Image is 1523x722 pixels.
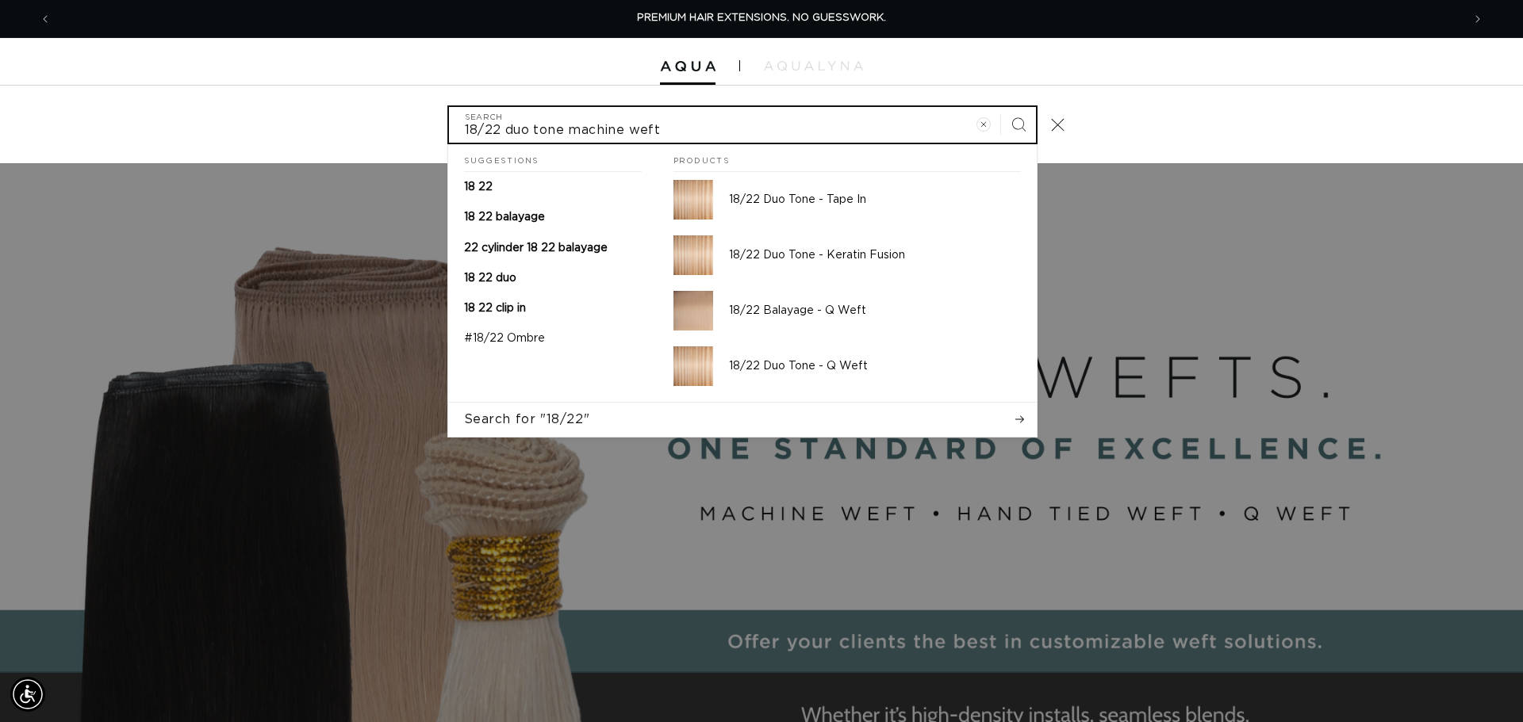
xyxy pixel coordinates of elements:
[464,273,516,284] span: 18 22 duo
[658,338,1037,394] a: 18/22 Duo Tone - Q Weft
[448,172,658,202] a: 18 22
[673,180,713,220] img: 18/22 Duo Tone - Tape In
[658,172,1037,227] a: 18/22 Duo Tone - Tape In
[448,233,658,263] a: 22 cylinder 18 22 balayage
[1460,4,1495,34] button: Next announcement
[449,107,1036,143] input: Search
[464,144,642,173] h2: Suggestions
[673,346,713,386] img: 18/22 Duo Tone - Q Weft
[1444,646,1523,722] iframe: Chat Widget
[1001,107,1036,142] button: Search
[729,304,1021,318] p: 18/22 Balayage - Q Weft
[464,271,516,285] p: 18 22 duo
[464,331,545,346] p: #18/22 Ombre
[729,193,1021,207] p: 18/22 Duo Tone - Tape In
[448,202,658,232] a: 18 22 balayage
[464,243,608,254] span: 22 cylinder 18 22 balayage
[448,323,658,353] a: #18/22 Ombre
[28,4,63,34] button: Previous announcement
[448,293,658,323] a: 18 22 clip in
[1041,107,1076,142] button: Close
[658,283,1037,338] a: 18/22 Balayage - Q Weft
[729,359,1021,373] p: 18/22 Duo Tone - Q Weft
[673,291,713,330] img: 18/22 Balayage - Q Weft
[637,13,886,23] span: PREMIUM HAIR EXTENSIONS. NO GUESSWORK.
[660,61,715,72] img: Aqua Hair Extensions
[464,210,545,224] p: 18 22 balayage
[658,227,1037,283] a: 18/22 Duo Tone - Keratin Fusion
[729,248,1021,262] p: 18/22 Duo Tone - Keratin Fusion
[464,212,545,223] span: 18 22 balayage
[673,144,1021,173] h2: Products
[673,235,713,275] img: 18/22 Duo Tone - Keratin Fusion
[10,677,45,712] div: Accessibility Menu
[448,263,658,293] a: 18 22 duo
[464,181,493,193] span: 18 22
[966,107,1001,142] button: Clear search term
[464,411,590,428] span: Search for "18/22"
[764,61,863,71] img: aqualyna.com
[464,303,526,314] span: 18 22 clip in
[464,180,493,194] p: 18 22
[464,301,526,315] p: 18 22 clip in
[464,241,608,255] p: 22 cylinder 18 22 balayage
